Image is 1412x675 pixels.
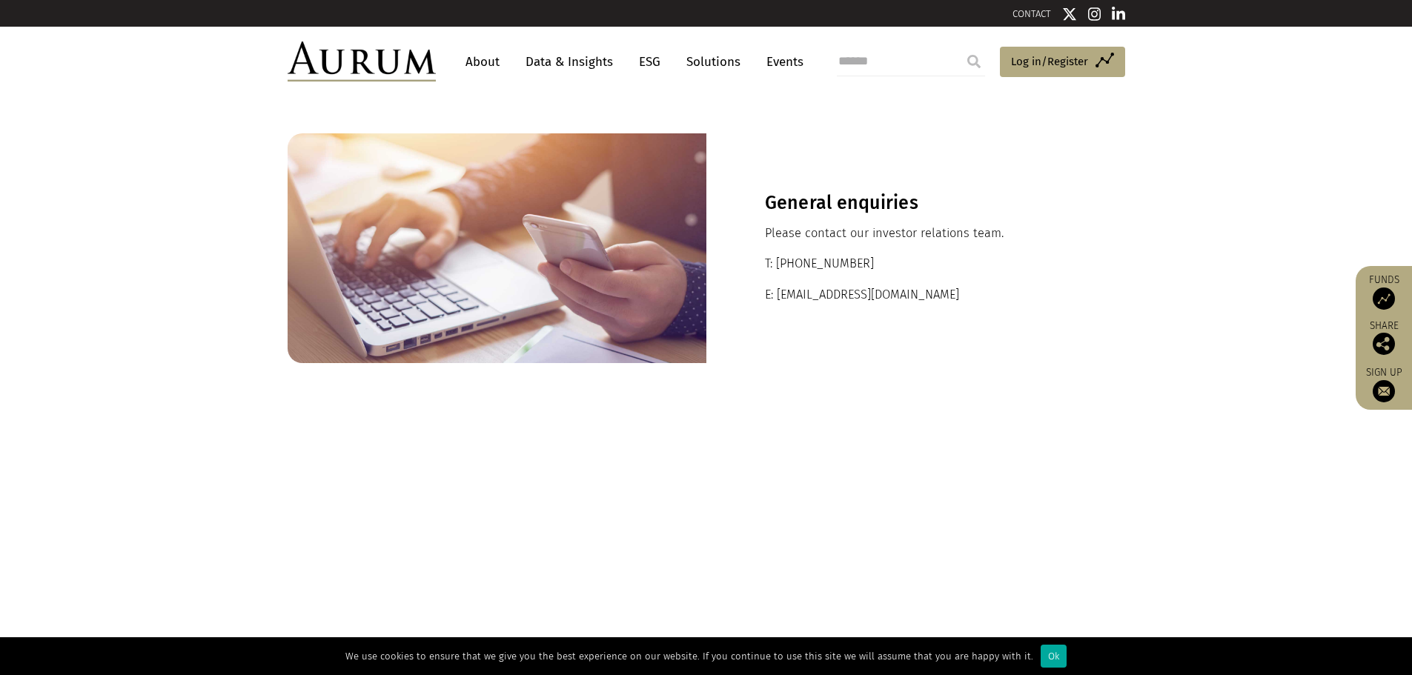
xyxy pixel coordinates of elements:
[1088,7,1101,21] img: Instagram icon
[458,48,507,76] a: About
[288,41,436,82] img: Aurum
[1011,53,1088,70] span: Log in/Register
[1373,287,1395,310] img: Access Funds
[1363,273,1405,310] a: Funds
[518,48,620,76] a: Data & Insights
[959,47,989,76] input: Submit
[1373,333,1395,355] img: Share this post
[679,48,748,76] a: Solutions
[1000,47,1125,78] a: Log in/Register
[1012,8,1051,19] a: CONTACT
[1363,366,1405,402] a: Sign up
[1373,380,1395,402] img: Sign up to our newsletter
[1112,7,1125,21] img: Linkedin icon
[632,48,668,76] a: ESG
[765,192,1067,214] h3: General enquiries
[1363,321,1405,355] div: Share
[1062,7,1077,21] img: Twitter icon
[1041,645,1067,668] div: Ok
[765,285,1067,305] p: E: [EMAIL_ADDRESS][DOMAIN_NAME]
[759,48,803,76] a: Events
[765,254,1067,273] p: T: [PHONE_NUMBER]
[765,224,1067,243] p: Please contact our investor relations team.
